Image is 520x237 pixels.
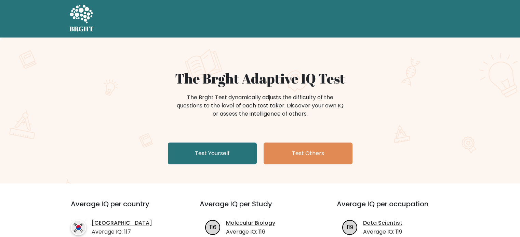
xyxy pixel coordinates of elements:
h5: BRGHT [69,25,94,33]
text: 116 [210,223,216,231]
h3: Average IQ per country [71,200,175,216]
p: Average IQ: 119 [363,228,402,236]
text: 119 [347,223,353,231]
p: Average IQ: 117 [92,228,152,236]
a: Data Scientist [363,219,402,227]
h3: Average IQ per occupation [337,200,457,216]
a: Test Others [264,143,352,164]
h3: Average IQ per Study [200,200,320,216]
p: Average IQ: 116 [226,228,275,236]
a: Molecular Biology [226,219,275,227]
h1: The Brght Adaptive IQ Test [93,70,427,87]
a: Test Yourself [168,143,257,164]
img: country [71,220,86,235]
a: BRGHT [69,3,94,35]
a: [GEOGRAPHIC_DATA] [92,219,152,227]
div: The Brght Test dynamically adjusts the difficulty of the questions to the level of each test take... [175,93,346,118]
